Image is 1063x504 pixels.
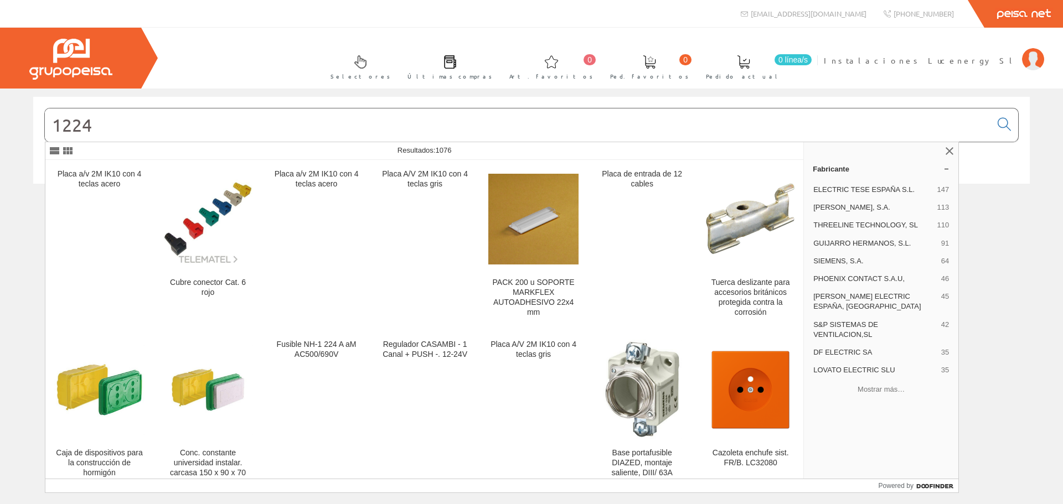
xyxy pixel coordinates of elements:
a: Selectores [319,46,396,86]
a: Últimas compras [396,46,498,86]
img: PACK 200 u SOPORTE MARKFLEX AUTOADHESIVO 22x4 mm [488,174,579,264]
span: 110 [937,220,949,230]
div: Conc. constante universidad instalar. carcasa 150 x 90 x 70 mm con tablero de fibra mineral [163,448,253,498]
span: Art. favoritos [509,71,593,82]
span: [PHONE_NUMBER] [894,9,954,18]
img: Tuerca deslizante para accesorios británicos protegida contra la corrosión [705,174,796,264]
span: 42 [941,320,949,340]
div: Placa a/v 2M IK10 con 4 teclas acero [54,169,145,189]
div: Cubre conector Cat. 6 rojo [163,278,253,298]
span: GUIJARRO HERMANOS, S.L. [813,238,937,248]
span: DF ELECTRIC SA [813,347,937,357]
span: 1076 [435,146,451,154]
a: Placa a/v 2M IK10 con 4 teclas acero [45,160,153,330]
span: S&P SISTEMAS DE VENTILACION,SL [813,320,937,340]
span: Selectores [331,71,390,82]
a: Placa de entrada de 12 cables [588,160,696,330]
span: Últimas compras [407,71,492,82]
a: Tuerca deslizante para accesorios británicos protegida contra la corrosión Tuerca deslizante para... [696,160,804,330]
span: ELECTRIC TESE ESPAÑA S.L. [813,185,932,195]
a: Placa A/V 2M IK10 con 4 teclas gris [371,160,479,330]
input: Buscar... [45,108,991,142]
div: Placa A/V 2M IK10 con 4 teclas gris [488,340,579,360]
span: Resultados: [398,146,452,154]
img: Conc. constante universidad instalar. carcasa 150 x 90 x 70 mm con tablero de fibra mineral [163,345,253,435]
div: Tuerca deslizante para accesorios británicos protegida contra la corrosión [705,278,796,318]
div: Cazoleta enchufe sist. FR/B. LC32080 [705,448,796,468]
span: 45 [941,292,949,311]
a: Powered by [879,479,959,492]
span: SIEMENS, S.A. [813,256,937,266]
div: Placa A/V 2M IK10 con 4 teclas gris [380,169,470,189]
img: Grupo Peisa [29,39,112,80]
span: Powered by [879,481,914,491]
span: 0 [679,54,692,65]
span: 147 [937,185,949,195]
span: 91 [941,238,949,248]
div: Placa a/v 2M IK10 con 4 teclas acero [271,169,362,189]
div: Base portafusible DIAZED, montaje saliente, DIII/ 63A unipolar, fijación por tornillos, conexión d [597,448,687,498]
span: 0 línea/s [775,54,812,65]
span: Instalaciones Lucenergy Sl [824,55,1016,66]
a: Fabricante [804,160,958,178]
span: 64 [941,256,949,266]
img: Cubre conector Cat. 6 rojo [163,174,253,264]
span: [PERSON_NAME], S.A. [813,202,932,212]
button: Mostrar más… [808,380,954,398]
span: 46 [941,274,949,284]
img: Cazoleta enchufe sist. FR/B. LC32080 [705,345,796,435]
div: Regulador CASAMBI - 1 Canal + PUSH -. 12-24V [380,340,470,360]
span: PHOENIX CONTACT S.A.U, [813,274,937,284]
a: PACK 200 u SOPORTE MARKFLEX AUTOADHESIVO 22x4 mm PACK 200 u SOPORTE MARKFLEX AUTOADHESIVO 22x4 mm [479,160,587,330]
span: THREELINE TECHNOLOGY, SL [813,220,932,230]
span: Pedido actual [706,71,781,82]
div: Caja de dispositivos para la construcción de hormigón [54,448,145,478]
a: Placa a/v 2M IK10 con 4 teclas acero [262,160,370,330]
span: [PERSON_NAME] ELECTRIC ESPAÑA, [GEOGRAPHIC_DATA] [813,292,937,311]
img: Caja de dispositivos para la construcción de hormigón [54,345,145,435]
div: Placa de entrada de 12 cables [597,169,687,189]
span: 35 [941,347,949,357]
div: © Grupo Peisa [33,198,1030,207]
span: 113 [937,202,949,212]
span: LOVATO ELECTRIC SLU [813,365,937,375]
div: Fusible NH-1 224 A aM AC500/690V [271,340,362,360]
a: Instalaciones Lucenergy Sl [824,46,1044,56]
img: Base portafusible DIAZED, montaje saliente, DIII/ 63A unipolar, fijación por tornillos, conexión d [603,340,682,439]
span: [EMAIL_ADDRESS][DOMAIN_NAME] [751,9,866,18]
div: PACK 200 u SOPORTE MARKFLEX AUTOADHESIVO 22x4 mm [488,278,579,318]
a: Cubre conector Cat. 6 rojo Cubre conector Cat. 6 rojo [154,160,262,330]
span: 0 [584,54,596,65]
span: Ped. favoritos [610,71,689,82]
span: 35 [941,365,949,375]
